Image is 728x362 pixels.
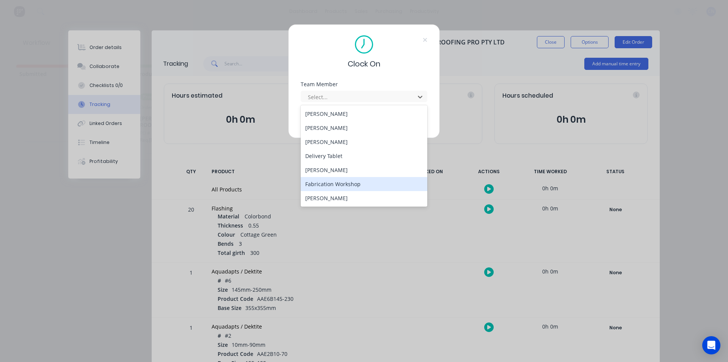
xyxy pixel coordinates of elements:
[301,163,427,177] div: [PERSON_NAME]
[301,107,427,121] div: [PERSON_NAME]
[301,191,427,205] div: [PERSON_NAME]
[301,149,427,163] div: Delivery Tablet
[301,82,427,87] div: Team Member
[702,336,720,354] div: Open Intercom Messenger
[301,177,427,191] div: Fabrication Workshop
[301,135,427,149] div: [PERSON_NAME]
[301,121,427,135] div: [PERSON_NAME]
[348,58,380,70] span: Clock On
